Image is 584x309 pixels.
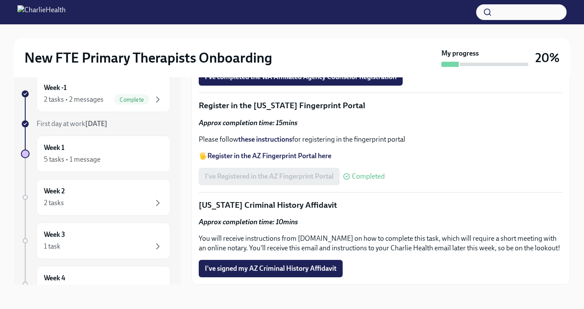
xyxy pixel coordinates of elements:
h6: Week 3 [44,230,65,239]
p: You will receive instructions from [DOMAIN_NAME] on how to complete this task, which will require... [199,234,563,253]
a: Week -12 tasks • 2 messagesComplete [21,76,170,112]
p: 🖐️ [199,151,563,161]
a: Week 31 task [21,223,170,259]
a: Week 22 tasks [21,179,170,216]
span: Completed [352,173,385,180]
p: Please follow for registering in the fingerprint portal [199,135,563,144]
a: Register in the AZ Fingerprint Portal here [207,152,331,160]
div: 2 tasks [44,198,64,208]
img: CharlieHealth [17,5,66,19]
h6: Week 4 [44,273,65,283]
span: First day at work [37,120,107,128]
strong: [DATE] [85,120,107,128]
h3: 20% [535,50,560,66]
strong: Approx completion time: 10mins [199,218,298,226]
a: these instructions [238,135,292,143]
button: I've signed my AZ Criminal History Affidavit [199,260,343,277]
p: [US_STATE] Criminal History Affidavit [199,199,563,211]
span: Complete [114,96,149,103]
h2: New FTE Primary Therapists Onboarding [24,49,272,66]
h6: Week 1 [44,143,64,153]
strong: My progress [441,49,479,58]
span: I've signed my AZ Criminal History Affidavit [205,264,337,273]
a: Week 15 tasks • 1 message [21,136,170,172]
div: 2 tasks • 2 messages [44,95,103,104]
strong: Approx completion time: 15mins [199,119,297,127]
a: Week 4 [21,266,170,302]
div: 1 task [44,242,60,251]
h6: Week -1 [44,83,67,93]
p: Register in the [US_STATE] Fingerprint Portal [199,100,563,111]
a: First day at work[DATE] [21,119,170,129]
div: 5 tasks • 1 message [44,155,100,164]
h6: Week 2 [44,186,65,196]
